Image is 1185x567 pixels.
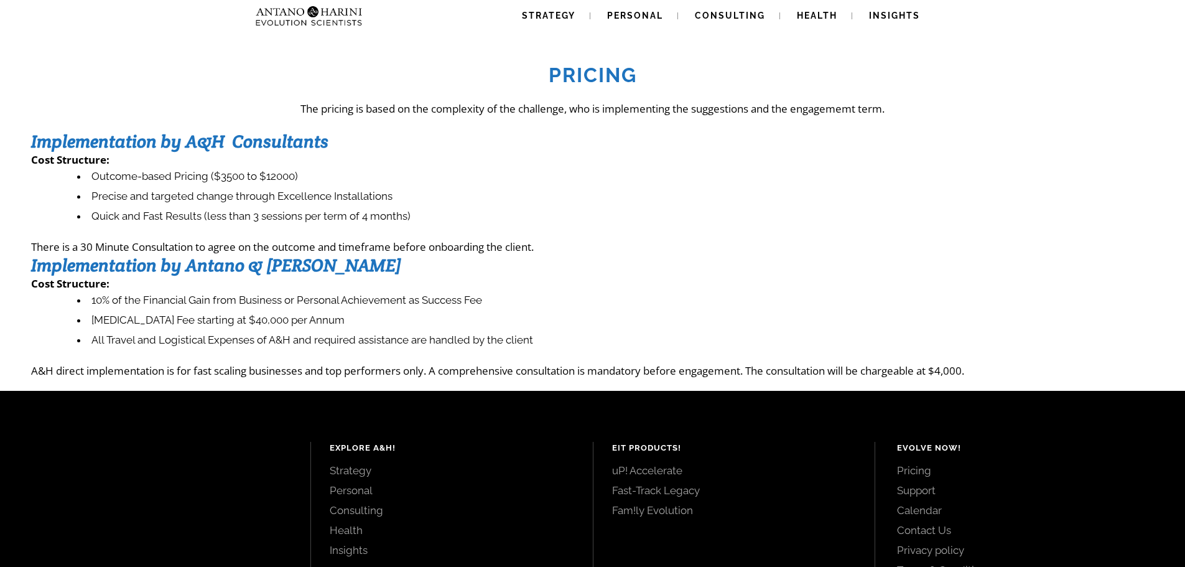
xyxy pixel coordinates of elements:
a: Strategy [330,464,574,477]
p: A&H direct implementation is for fast scaling businesses and top performers only. A comprehensive... [31,363,1154,378]
p: There is a 30 Minute Consultation to agree on the outcome and timeframe before onboarding the cli... [31,240,1154,254]
strong: Cost Structure: [31,276,109,291]
a: Fast-Track Legacy [612,484,857,497]
strong: Cost Structure [31,152,106,167]
span: Health [797,11,837,21]
a: Fam!ly Evolution [612,504,857,517]
a: Pricing [897,464,1157,477]
li: Quick and Fast Results (less than 3 sessions per term of 4 months) [77,207,1154,227]
strong: Implementation by Antano & [PERSON_NAME] [31,254,401,276]
li: [MEDICAL_DATA] Fee starting at $40,000 per Annum [77,311,1154,330]
span: Insights [869,11,920,21]
a: Support [897,484,1157,497]
p: The pricing is based on the complexity of the challenge, who is implementing the suggestions and ... [31,101,1154,116]
a: Insights [330,543,574,557]
strong: Implementation by A&H Consultants [31,130,328,152]
li: All Travel and Logistical Expenses of A&H and required assistance are handled by the client [77,330,1154,350]
a: Consulting [330,504,574,517]
span: Strategy [522,11,575,21]
h4: Evolve Now! [897,442,1157,454]
span: Consulting [695,11,765,21]
a: uP! Accelerate [612,464,857,477]
a: Contact Us [897,523,1157,537]
li: Outcome-based Pricing ($3500 to $12000) [77,167,1154,187]
li: Precise and targeted change through Excellence Installations [77,187,1154,207]
a: Calendar [897,504,1157,517]
strong: : [106,152,109,167]
h4: EIT Products! [612,442,857,454]
strong: Pricing [549,63,637,87]
a: Privacy policy [897,543,1157,557]
li: 10% of the Financial Gain from Business or Personal Achievement as Success Fee [77,291,1154,311]
a: Health [330,523,574,537]
span: Personal [607,11,663,21]
a: Personal [330,484,574,497]
h4: Explore A&H! [330,442,574,454]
